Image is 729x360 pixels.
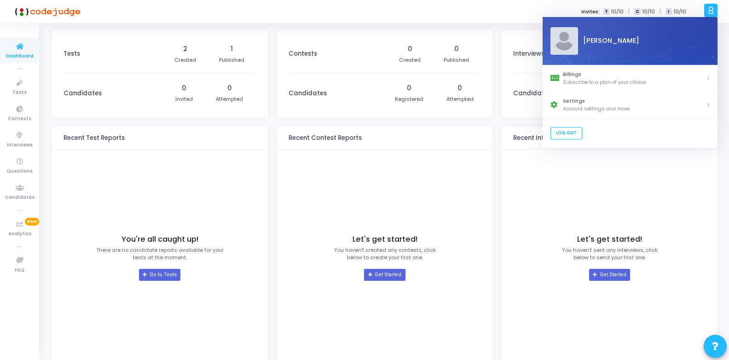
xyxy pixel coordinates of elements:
[175,95,193,103] div: Invited
[444,56,469,64] div: Published
[8,230,31,238] span: Analytics
[139,269,180,281] a: Go to Tests
[395,95,423,103] div: Registered
[227,83,232,93] div: 0
[183,44,187,54] div: 2
[674,8,686,16] span: 10/10
[628,6,630,16] span: |
[6,168,33,175] span: Questions
[182,83,186,93] div: 0
[589,269,630,281] a: Get Started
[121,235,198,244] h4: You're all caught up!
[665,8,671,15] span: I
[334,246,436,261] p: You haven’t created any contests, click below to create your first one.
[25,218,39,226] span: New
[454,44,459,54] div: 0
[289,50,317,58] h3: Contests
[174,56,196,64] div: Created
[8,115,31,123] span: Contests
[581,8,600,16] label: Invites:
[611,8,624,16] span: 10/10
[407,83,411,93] div: 0
[577,235,642,244] h4: Let's get started!
[7,141,33,149] span: Interviews
[15,267,24,274] span: FAQ
[219,56,244,64] div: Published
[563,70,706,78] div: Billings
[563,105,706,113] div: Account settings and more
[634,8,640,15] span: C
[399,56,421,64] div: Created
[550,127,582,139] a: Log Out
[543,65,717,92] a: BillingsSubscribe to a plan of your choice
[563,78,706,86] div: Subscribe to a plan of your choice
[12,89,27,97] span: Tests
[353,235,417,244] h4: Let's get started!
[642,8,655,16] span: 10/10
[550,27,578,55] img: Profile Picture
[408,44,412,54] div: 0
[231,44,233,54] div: 1
[513,90,551,97] h3: Candidates
[5,194,35,202] span: Candidates
[457,83,462,93] div: 0
[603,8,609,15] span: T
[364,269,405,281] a: Get Started
[446,95,474,103] div: Attempted
[6,52,34,60] span: Dashboard
[562,246,658,261] p: You haven’t sent any interviews, click below to send your first one.
[64,50,80,58] h3: Tests
[64,90,102,97] h3: Candidates
[513,50,544,58] h3: Interviews
[289,134,362,142] h3: Recent Contest Reports
[216,95,243,103] div: Attempted
[660,6,661,16] span: |
[96,246,224,261] p: There are no candidate reports available for your tests at the moment.
[563,98,706,105] div: Settings
[12,2,81,21] img: logo
[578,36,710,46] div: [PERSON_NAME]
[64,134,125,142] h3: Recent Test Reports
[289,90,327,97] h3: Candidates
[543,92,717,118] a: SettingsAccount settings and more
[513,134,589,142] h3: Recent Interview Reports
